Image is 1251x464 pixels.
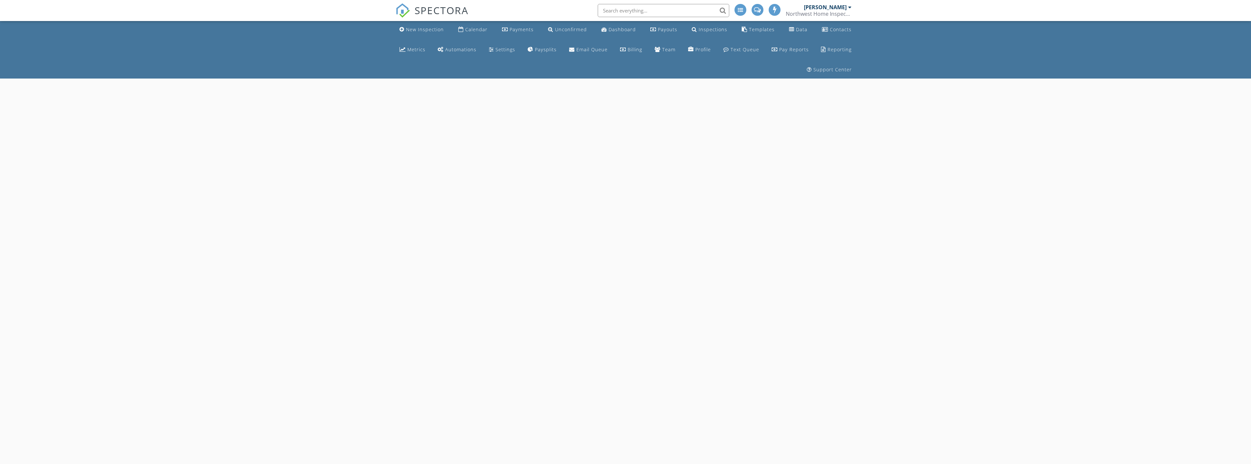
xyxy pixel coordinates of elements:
a: Payments [499,24,536,36]
a: Data [786,24,810,36]
a: SPECTORA [396,9,469,23]
a: Inspections [689,24,730,36]
div: Payments [510,26,534,33]
a: Automations (Advanced) [435,44,479,56]
div: Metrics [407,46,425,53]
div: Inspections [699,26,727,33]
a: Support Center [804,64,854,76]
div: Calendar [465,26,488,33]
img: The Best Home Inspection Software - Spectora [396,3,410,18]
a: Calendar [456,24,490,36]
div: Paysplits [535,46,557,53]
div: Payouts [658,26,677,33]
a: Metrics [397,44,428,56]
a: Email Queue [566,44,610,56]
a: Billing [617,44,645,56]
span: SPECTORA [415,3,469,17]
input: Search everything... [598,4,729,17]
div: Profile [695,46,711,53]
div: Templates [749,26,775,33]
div: Automations [445,46,476,53]
a: Company Profile [686,44,713,56]
a: Settings [486,44,518,56]
div: Dashboard [609,26,636,33]
div: Reporting [828,46,852,53]
a: Reporting [818,44,854,56]
a: Unconfirmed [545,24,589,36]
a: Contacts [819,24,854,36]
a: New Inspection [397,24,446,36]
div: Text Queue [731,46,759,53]
a: Text Queue [721,44,762,56]
div: [PERSON_NAME] [804,4,847,11]
div: Data [796,26,807,33]
div: Contacts [830,26,852,33]
div: Unconfirmed [555,26,587,33]
a: Templates [739,24,777,36]
a: Payouts [648,24,680,36]
a: Team [652,44,678,56]
div: Support Center [813,66,852,73]
div: Team [662,46,676,53]
a: Pay Reports [769,44,811,56]
div: New Inspection [406,26,444,33]
div: Settings [495,46,515,53]
a: Dashboard [599,24,638,36]
div: Northwest Home Inspector [786,11,852,17]
a: Paysplits [525,44,559,56]
div: Pay Reports [779,46,809,53]
div: Billing [628,46,642,53]
div: Email Queue [576,46,608,53]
